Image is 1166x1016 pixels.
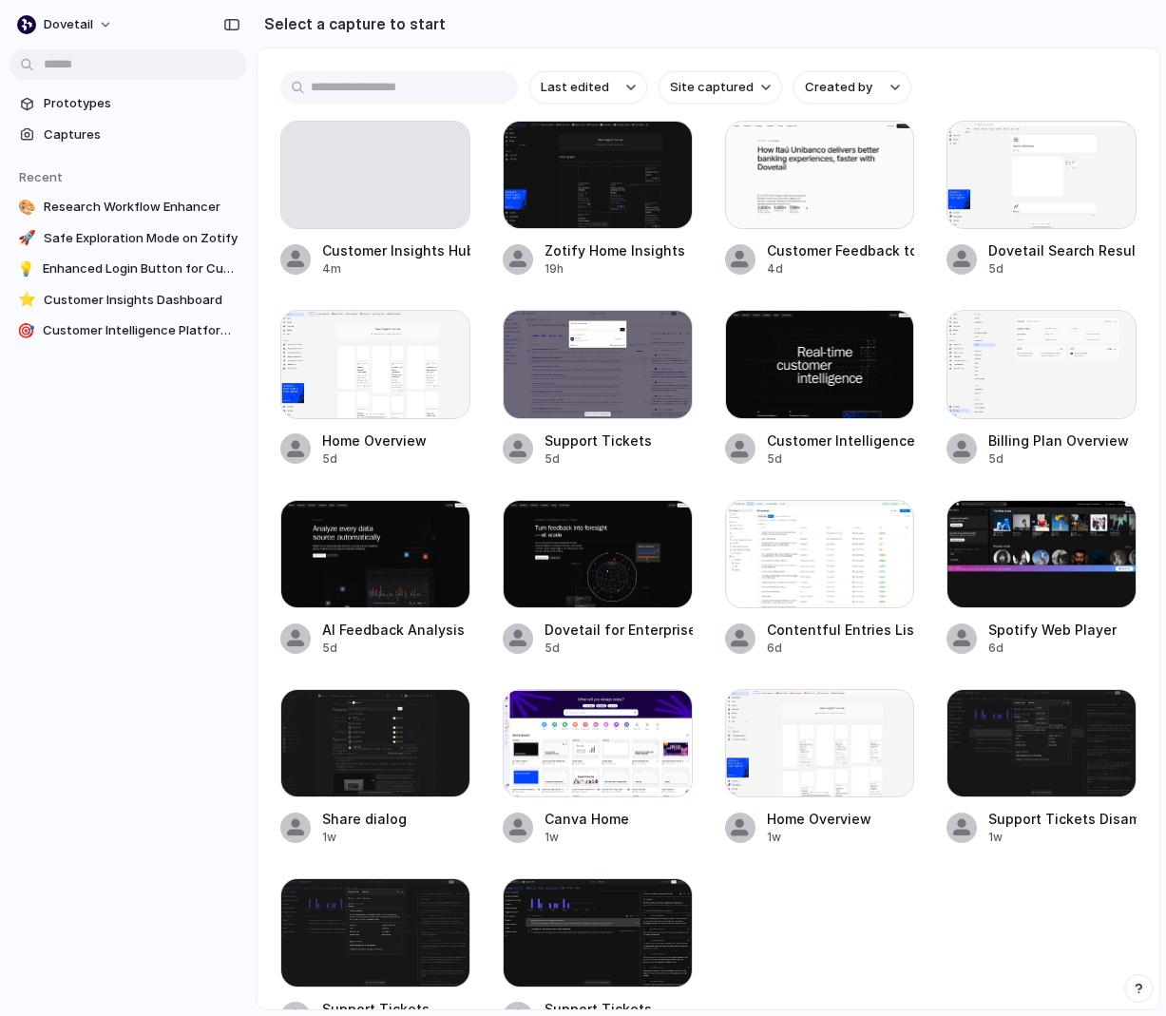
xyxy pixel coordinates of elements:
[545,240,685,260] div: Zotify Home Insights
[17,198,36,217] div: 🎨
[988,620,1117,640] div: Spotify Web Player
[322,640,465,657] div: 5d
[322,240,470,260] div: Customer Insights Hub
[988,829,1137,846] div: 1w
[988,809,1137,829] div: Support Tickets Disambiguation
[793,71,911,104] button: Created by
[44,94,239,113] span: Prototypes
[767,431,915,450] div: Customer Intelligence System
[10,193,247,221] a: 🎨Research Workflow Enhancer
[545,450,652,468] div: 5d
[10,89,247,118] a: Prototypes
[322,809,407,829] div: Share dialog
[44,198,239,217] span: Research Workflow Enhancer
[988,450,1129,468] div: 5d
[545,829,629,846] div: 1w
[545,260,685,278] div: 19h
[17,229,36,248] div: 🚀
[44,291,239,310] span: Customer Insights Dashboard
[767,450,915,468] div: 5d
[988,240,1137,260] div: Dovetail Search Results
[44,229,239,248] span: Safe Exploration Mode on Zotify
[17,321,35,340] div: 🎯
[988,640,1117,657] div: 6d
[545,431,652,450] div: Support Tickets
[767,640,915,657] div: 6d
[10,10,123,40] button: dovetail
[545,620,693,640] div: Dovetail for Enterprise
[10,286,247,315] a: ⭐Customer Insights Dashboard
[988,431,1129,450] div: Billing Plan Overview
[767,260,915,278] div: 4d
[670,78,754,97] span: Site captured
[767,829,871,846] div: 1w
[322,829,407,846] div: 1w
[43,321,239,340] span: Customer Intelligence Platform Homepage
[805,78,872,97] span: Created by
[322,260,470,278] div: 4m
[529,71,647,104] button: Last edited
[44,125,239,144] span: Captures
[545,640,693,657] div: 5d
[767,809,871,829] div: Home Overview
[322,431,427,450] div: Home Overview
[10,255,247,283] a: 💡Enhanced Login Button for Customer Insights
[659,71,782,104] button: Site captured
[44,15,93,34] span: dovetail
[767,240,915,260] div: Customer Feedback to Innovation
[10,121,247,149] a: Captures
[541,78,609,97] span: Last edited
[257,12,446,35] h2: Select a capture to start
[17,291,36,310] div: ⭐
[322,620,465,640] div: AI Feedback Analysis
[43,259,239,278] span: Enhanced Login Button for Customer Insights
[545,809,629,829] div: Canva Home
[988,260,1137,278] div: 5d
[767,620,915,640] div: Contentful Entries List
[17,259,35,278] div: 💡
[10,224,247,253] a: 🚀Safe Exploration Mode on Zotify
[322,450,427,468] div: 5d
[19,169,63,184] span: Recent
[10,316,247,345] a: 🎯Customer Intelligence Platform Homepage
